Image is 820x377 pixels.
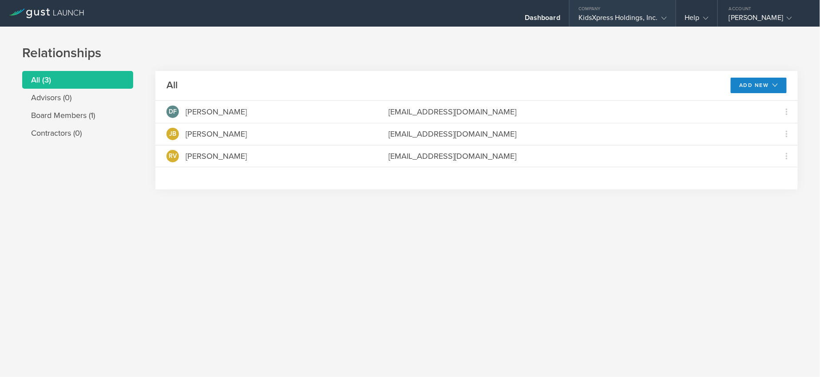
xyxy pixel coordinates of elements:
[169,109,177,115] span: DF
[22,124,133,142] li: Contractors (0)
[578,13,667,27] div: KidsXpress Holdings, Inc.
[731,78,787,93] button: Add New
[388,106,765,118] div: [EMAIL_ADDRESS][DOMAIN_NAME]
[685,13,709,27] div: Help
[525,13,560,27] div: Dashboard
[22,89,133,106] li: Advisors (0)
[729,13,804,27] div: [PERSON_NAME]
[388,128,765,140] div: [EMAIL_ADDRESS][DOMAIN_NAME]
[776,334,820,377] iframe: Chat Widget
[166,79,178,92] h2: All
[169,131,176,137] span: JB
[169,153,177,159] span: RV
[186,150,247,162] div: [PERSON_NAME]
[22,71,133,89] li: All (3)
[388,150,765,162] div: [EMAIL_ADDRESS][DOMAIN_NAME]
[22,106,133,124] li: Board Members (1)
[186,106,247,118] div: [PERSON_NAME]
[186,128,247,140] div: [PERSON_NAME]
[22,44,798,62] h1: Relationships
